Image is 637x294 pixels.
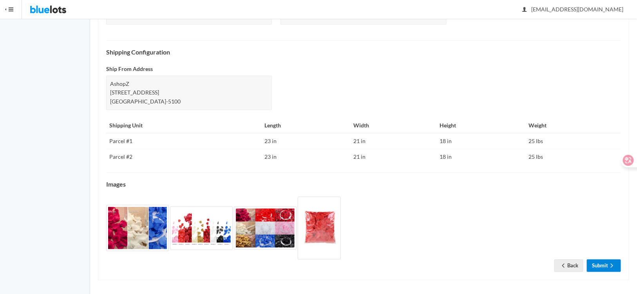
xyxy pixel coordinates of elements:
span: [EMAIL_ADDRESS][DOMAIN_NAME] [523,6,623,13]
th: Length [261,118,350,134]
ion-icon: arrow forward [608,263,616,270]
td: 23 in [261,133,350,149]
a: Submitarrow forward [587,260,621,272]
img: 1e969ba4-48fc-4faf-b60e-b59df8049d06-1693298719.jpg [234,207,297,250]
td: 25 lbs [526,133,621,149]
td: Parcel #2 [106,149,261,164]
td: 21 in [351,149,437,164]
td: 25 lbs [526,149,621,164]
td: 18 in [436,133,525,149]
ion-icon: person [521,6,528,14]
th: Shipping Unit [106,118,261,134]
img: 8002c45d-96a3-45e9-9d09-1b14bef86bab-1693298716.jpg [106,205,169,251]
th: Weight [526,118,621,134]
img: 3963fd56-2f40-4534-821a-09cae97e6d30-1726467038.jpg [298,197,341,260]
td: 21 in [351,133,437,149]
img: bac96c7c-c895-4c7d-a7f5-afdfdd761720-1693298717.jpg [170,207,233,250]
td: Parcel #1 [106,133,261,149]
td: 23 in [261,149,350,164]
a: arrow backBack [554,260,583,272]
th: Height [436,118,525,134]
td: 18 in [436,149,525,164]
h4: Images [106,181,621,188]
label: Ship From Address [106,65,153,74]
h4: Shipping Configuration [106,49,621,56]
div: AshopZ [STREET_ADDRESS] [GEOGRAPHIC_DATA]-5100 [106,76,272,110]
ion-icon: arrow back [559,263,567,270]
th: Width [351,118,437,134]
